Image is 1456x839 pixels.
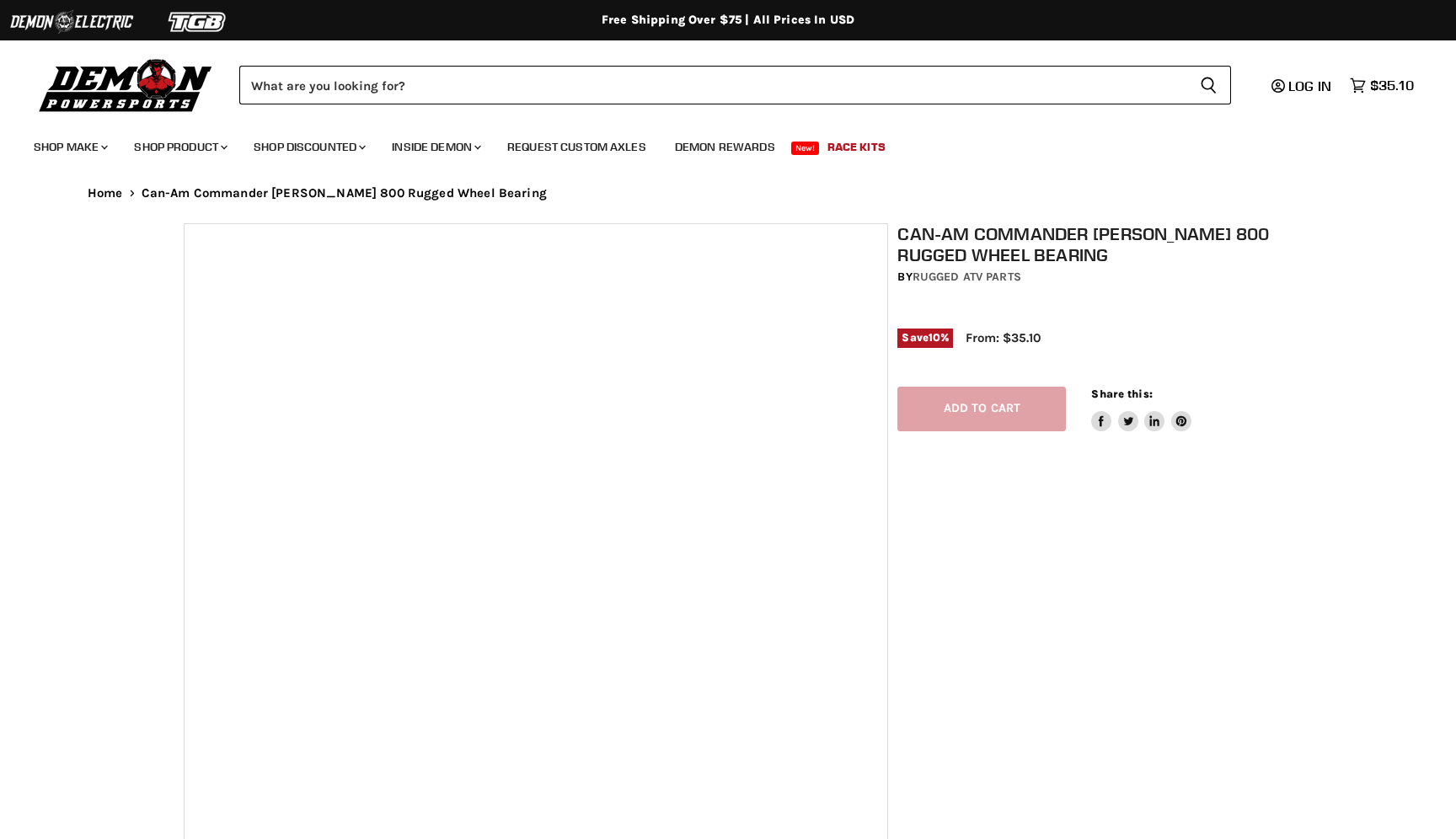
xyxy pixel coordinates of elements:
[21,123,1410,164] ul: Main menu
[1091,387,1191,431] aside: Share this:
[8,6,135,38] img: Demon Electric Logo 2
[1264,78,1341,94] a: Log in
[241,130,376,164] a: Shop Discounted
[34,55,218,115] img: Demon Powersports
[662,130,788,164] a: Demon Rewards
[135,6,261,38] img: TGB Logo 2
[1288,77,1331,94] span: Log in
[897,268,1282,286] div: by
[239,66,1186,104] input: Search
[1370,77,1414,94] span: $35.10
[791,142,820,155] span: New!
[897,223,1282,265] h1: Can-Am Commander [PERSON_NAME] 800 Rugged Wheel Bearing
[1341,73,1422,98] a: $35.10
[21,130,118,164] a: Shop Make
[379,130,491,164] a: Inside Demon
[897,329,953,347] span: Save %
[88,186,123,200] a: Home
[815,130,898,164] a: Race Kits
[966,330,1041,345] span: From: $35.10
[495,130,659,164] a: Request Custom Axles
[1186,66,1231,104] button: Search
[1091,387,1152,400] span: Share this:
[929,331,940,344] span: 10
[913,270,1021,284] a: Rugged ATV Parts
[54,186,1402,200] nav: Breadcrumbs
[121,130,238,164] a: Shop Product
[239,66,1231,104] form: Product
[142,186,547,200] span: Can-Am Commander [PERSON_NAME] 800 Rugged Wheel Bearing
[54,13,1402,28] div: Free Shipping Over $75 | All Prices In USD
